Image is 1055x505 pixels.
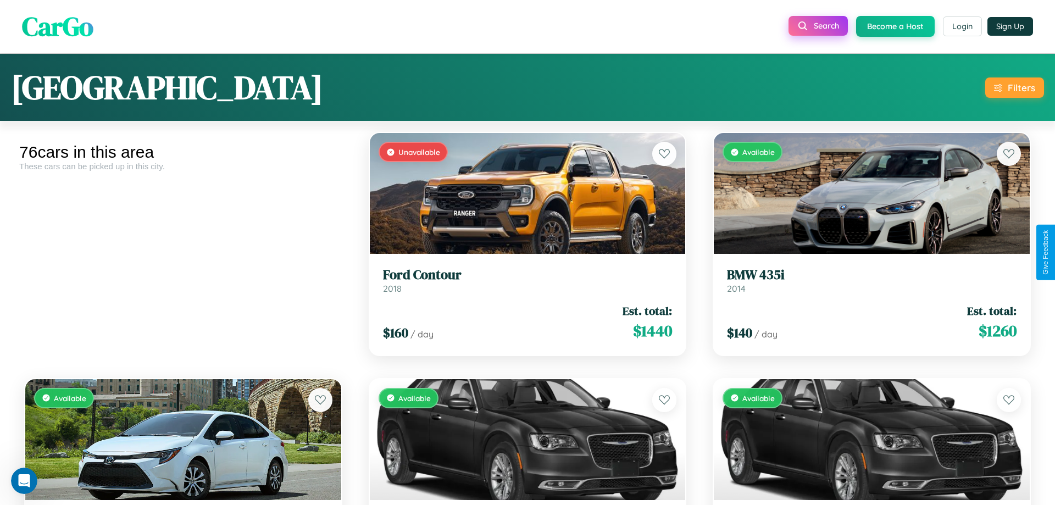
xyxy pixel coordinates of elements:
span: Available [742,147,775,157]
div: 76 cars in this area [19,143,347,162]
div: Filters [1008,82,1035,93]
span: Available [54,393,86,403]
button: Login [943,16,982,36]
span: $ 140 [727,324,752,342]
button: Become a Host [856,16,935,37]
a: BMW 435i2014 [727,267,1017,294]
span: Unavailable [398,147,440,157]
h3: Ford Contour [383,267,673,283]
span: $ 1260 [979,320,1017,342]
button: Search [789,16,848,36]
div: These cars can be picked up in this city. [19,162,347,171]
a: Ford Contour2018 [383,267,673,294]
button: Filters [985,77,1044,98]
span: Available [742,393,775,403]
span: / day [754,329,778,340]
span: $ 160 [383,324,408,342]
h3: BMW 435i [727,267,1017,283]
button: Sign Up [987,17,1033,36]
span: Available [398,393,431,403]
span: CarGo [22,8,93,45]
span: / day [410,329,434,340]
div: Give Feedback [1042,230,1050,275]
span: 2018 [383,283,402,294]
span: Search [814,21,839,31]
iframe: Intercom live chat [11,468,37,494]
span: Est. total: [967,303,1017,319]
span: 2014 [727,283,746,294]
span: Est. total: [623,303,672,319]
span: $ 1440 [633,320,672,342]
h1: [GEOGRAPHIC_DATA] [11,65,323,110]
